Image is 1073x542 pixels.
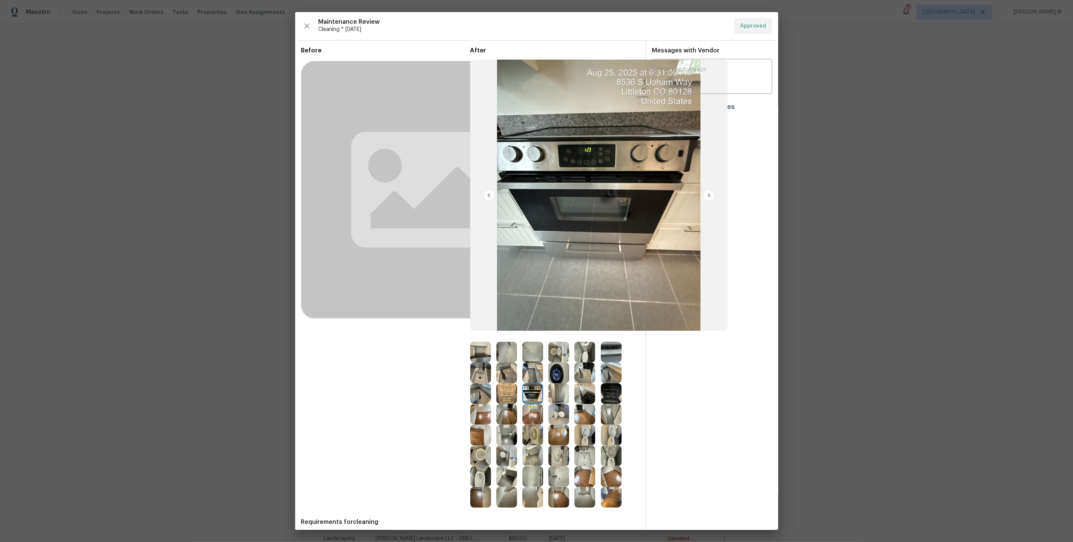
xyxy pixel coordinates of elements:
[301,47,470,54] span: Before
[652,48,720,54] span: Messages with Vendor
[301,518,639,526] span: Requirements for cleaning
[319,18,728,26] span: Maintenance Review
[483,189,495,201] img: left-chevron-button-url
[470,47,639,54] span: After
[319,26,728,33] span: Cleaning * [DATE]
[703,189,715,201] img: right-chevron-button-url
